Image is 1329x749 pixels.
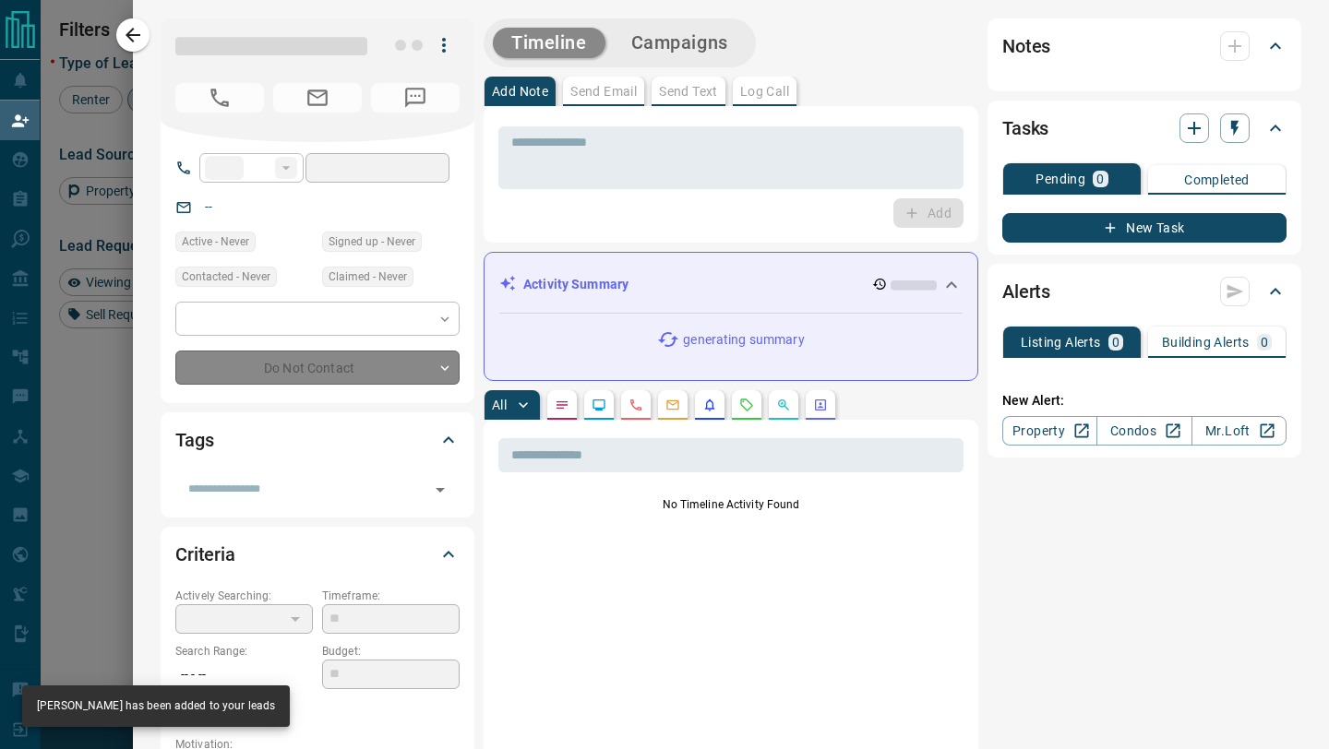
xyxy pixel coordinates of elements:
[776,398,791,412] svg: Opportunities
[493,28,605,58] button: Timeline
[683,330,804,350] p: generating summary
[665,398,680,412] svg: Emails
[702,398,717,412] svg: Listing Alerts
[175,83,264,113] span: No Number
[1002,113,1048,143] h2: Tasks
[1002,106,1287,150] div: Tasks
[1162,336,1250,349] p: Building Alerts
[175,643,313,660] p: Search Range:
[1191,416,1287,446] a: Mr.Loft
[322,643,460,660] p: Budget:
[492,398,507,411] p: All
[1002,416,1097,446] a: Property
[175,351,460,385] div: Do Not Contact
[1002,31,1050,61] h2: Notes
[523,275,629,294] p: Activity Summary
[1112,336,1119,349] p: 0
[1036,172,1085,185] p: Pending
[427,477,453,503] button: Open
[37,691,275,721] div: [PERSON_NAME] has been added to your leads
[555,398,569,412] svg: Notes
[205,199,212,214] a: --
[1002,24,1287,68] div: Notes
[273,83,362,113] span: No Email
[175,699,460,716] p: Areas Searched:
[182,267,270,286] span: Contacted - Never
[322,588,460,604] p: Timeframe:
[175,425,213,455] h2: Tags
[175,540,235,569] h2: Criteria
[1021,336,1101,349] p: Listing Alerts
[739,398,754,412] svg: Requests
[329,267,407,286] span: Claimed - Never
[592,398,606,412] svg: Lead Browsing Activity
[371,83,460,113] span: No Number
[329,232,415,251] span: Signed up - Never
[1002,277,1050,306] h2: Alerts
[499,267,963,302] div: Activity Summary
[175,588,313,604] p: Actively Searching:
[813,398,828,412] svg: Agent Actions
[1096,416,1191,446] a: Condos
[175,418,460,462] div: Tags
[1002,213,1287,243] button: New Task
[1184,173,1250,186] p: Completed
[182,232,249,251] span: Active - Never
[492,85,548,98] p: Add Note
[1261,336,1268,349] p: 0
[175,532,460,577] div: Criteria
[175,660,313,690] p: -- - --
[613,28,747,58] button: Campaigns
[1002,391,1287,410] p: New Alert:
[1096,172,1104,185] p: 0
[629,398,643,412] svg: Calls
[1002,269,1287,314] div: Alerts
[498,496,964,513] p: No Timeline Activity Found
